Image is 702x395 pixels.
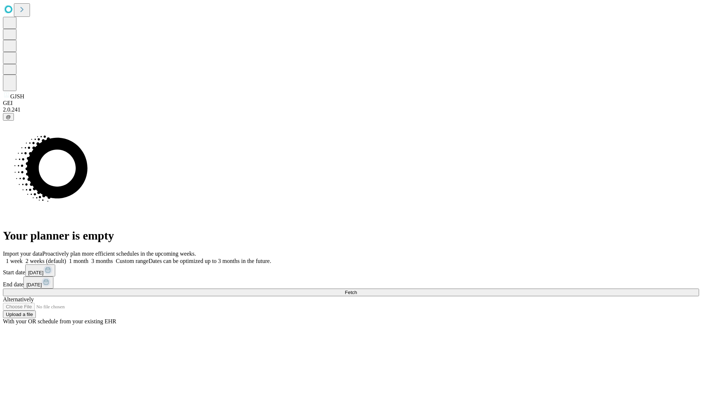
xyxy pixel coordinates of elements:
span: @ [6,114,11,120]
button: @ [3,113,14,121]
div: End date [3,276,699,289]
div: GEI [3,100,699,106]
button: Fetch [3,289,699,296]
span: With your OR schedule from your existing EHR [3,318,116,324]
span: [DATE] [26,282,42,287]
h1: Your planner is empty [3,229,699,242]
div: 2.0.241 [3,106,699,113]
button: Upload a file [3,311,36,318]
span: 2 weeks (default) [26,258,66,264]
span: Dates can be optimized up to 3 months in the future. [148,258,271,264]
div: Start date [3,264,699,276]
span: Custom range [116,258,148,264]
span: Alternatively [3,296,34,302]
span: Import your data [3,251,42,257]
span: 1 month [69,258,88,264]
span: GJSH [10,93,24,99]
span: Proactively plan more efficient schedules in the upcoming weeks. [42,251,196,257]
span: 3 months [91,258,113,264]
span: 1 week [6,258,23,264]
span: Fetch [345,290,357,295]
button: [DATE] [25,264,55,276]
span: [DATE] [28,270,44,275]
button: [DATE] [23,276,53,289]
